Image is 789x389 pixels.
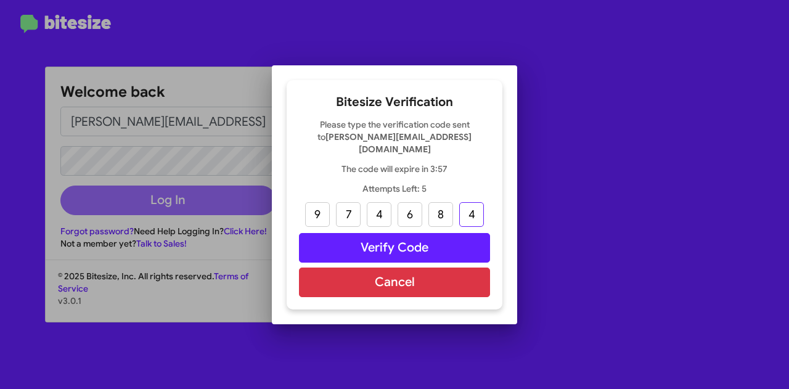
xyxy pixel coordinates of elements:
[299,118,490,155] p: Please type the verification code sent to
[299,182,490,195] p: Attempts Left: 5
[299,92,490,112] h2: Bitesize Verification
[325,131,472,155] strong: [PERSON_NAME][EMAIL_ADDRESS][DOMAIN_NAME]
[299,163,490,175] p: The code will expire in 3:57
[299,233,490,263] button: Verify Code
[299,268,490,297] button: Cancel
